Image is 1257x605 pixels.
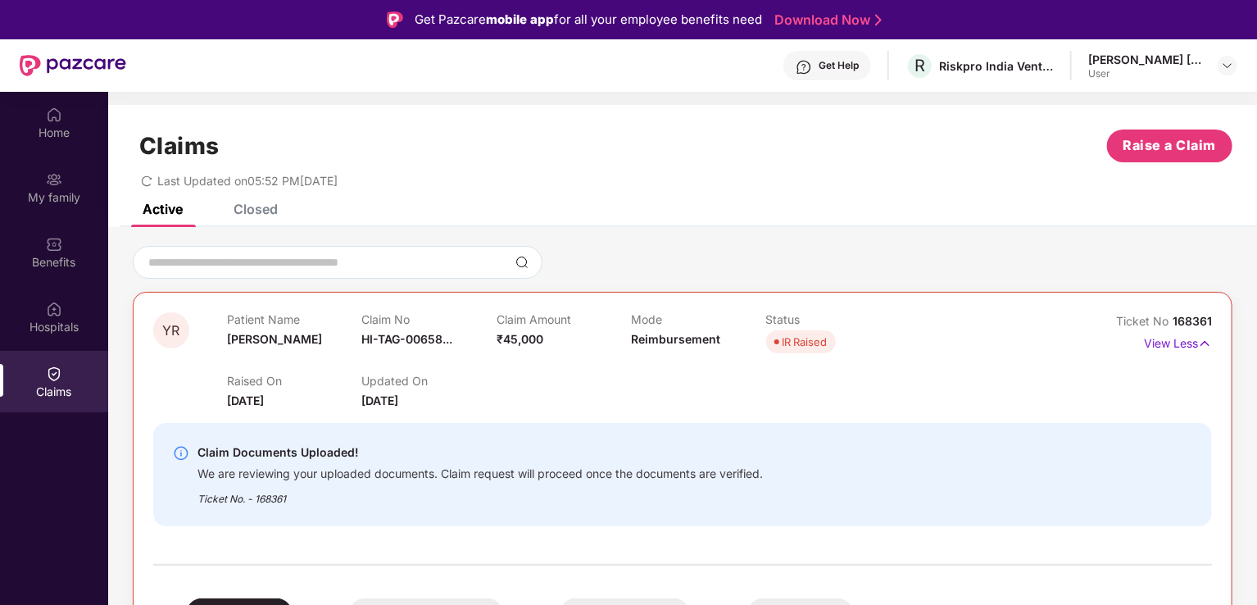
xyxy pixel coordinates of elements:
div: Get Help [819,59,859,72]
span: Raise a Claim [1123,135,1217,156]
img: svg+xml;base64,PHN2ZyBpZD0iSW5mby0yMHgyMCIgeG1sbnM9Imh0dHA6Ly93d3cudzMub3JnLzIwMDAvc3ZnIiB3aWR0aD... [173,445,189,462]
img: svg+xml;base64,PHN2ZyBpZD0iQ2xhaW0iIHhtbG5zPSJodHRwOi8vd3d3LnczLm9yZy8yMDAwL3N2ZyIgd2lkdGg9IjIwIi... [46,366,62,382]
img: svg+xml;base64,PHN2ZyB3aWR0aD0iMjAiIGhlaWdodD0iMjAiIHZpZXdCb3g9IjAgMCAyMCAyMCIgZmlsbD0ibm9uZSIgeG... [46,171,62,188]
span: 168361 [1173,314,1212,328]
span: [DATE] [361,393,398,407]
span: redo [141,174,152,188]
span: YR [163,324,180,338]
div: User [1088,67,1203,80]
div: Closed [234,201,278,217]
span: ₹45,000 [497,332,543,346]
button: Raise a Claim [1107,130,1232,162]
div: Get Pazcare for all your employee benefits need [415,10,762,30]
p: View Less [1144,330,1212,353]
img: svg+xml;base64,PHN2ZyBpZD0iRHJvcGRvd24tMzJ4MzIiIHhtbG5zPSJodHRwOi8vd3d3LnczLm9yZy8yMDAwL3N2ZyIgd2... [1221,59,1234,72]
span: [DATE] [227,393,264,407]
p: Status [766,312,901,326]
p: Claim Amount [497,312,631,326]
img: svg+xml;base64,PHN2ZyBpZD0iSGVscC0zMngzMiIgeG1sbnM9Imh0dHA6Ly93d3cudzMub3JnLzIwMDAvc3ZnIiB3aWR0aD... [796,59,812,75]
img: svg+xml;base64,PHN2ZyBpZD0iSG9zcGl0YWxzIiB4bWxucz0iaHR0cDovL3d3dy53My5vcmcvMjAwMC9zdmciIHdpZHRoPS... [46,301,62,317]
strong: mobile app [486,11,554,27]
p: Updated On [361,374,496,388]
div: We are reviewing your uploaded documents. Claim request will proceed once the documents are verif... [197,462,763,481]
img: Logo [387,11,403,28]
div: Claim Documents Uploaded! [197,443,763,462]
span: HI-TAG-00658... [361,332,452,346]
div: IR Raised [783,334,828,350]
p: Raised On [227,374,361,388]
div: Riskpro India Ventures Private Limited [939,58,1054,74]
div: [PERSON_NAME] [PERSON_NAME] [1088,52,1203,67]
span: Last Updated on 05:52 PM[DATE] [157,174,338,188]
div: Ticket No. - 168361 [197,481,763,507]
span: Ticket No [1116,314,1173,328]
a: Download Now [774,11,877,29]
p: Claim No [361,312,496,326]
img: svg+xml;base64,PHN2ZyBpZD0iU2VhcmNoLTMyeDMyIiB4bWxucz0iaHR0cDovL3d3dy53My5vcmcvMjAwMC9zdmciIHdpZH... [515,256,529,269]
img: svg+xml;base64,PHN2ZyB4bWxucz0iaHR0cDovL3d3dy53My5vcmcvMjAwMC9zdmciIHdpZHRoPSIxNyIgaGVpZ2h0PSIxNy... [1198,334,1212,353]
img: New Pazcare Logo [20,55,126,76]
span: [PERSON_NAME] [227,332,322,346]
p: Mode [631,312,765,326]
img: svg+xml;base64,PHN2ZyBpZD0iQmVuZWZpdHMiIHhtbG5zPSJodHRwOi8vd3d3LnczLm9yZy8yMDAwL3N2ZyIgd2lkdGg9Ij... [46,236,62,252]
div: Active [143,201,183,217]
span: Reimbursement [631,332,720,346]
span: R [914,56,925,75]
img: svg+xml;base64,PHN2ZyBpZD0iSG9tZSIgeG1sbnM9Imh0dHA6Ly93d3cudzMub3JnLzIwMDAvc3ZnIiB3aWR0aD0iMjAiIG... [46,107,62,123]
img: Stroke [875,11,882,29]
p: Patient Name [227,312,361,326]
h1: Claims [139,132,220,160]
